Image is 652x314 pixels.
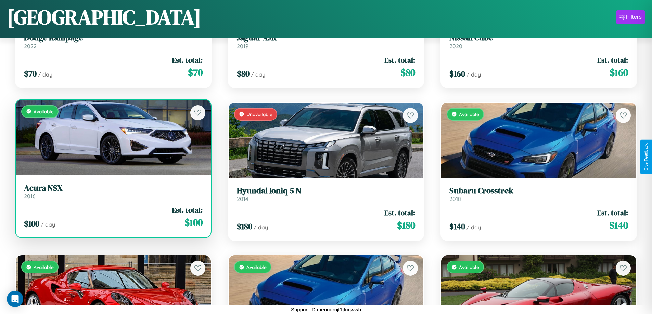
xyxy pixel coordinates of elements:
[237,43,248,50] span: 2019
[7,291,23,307] div: Open Intercom Messenger
[449,186,628,203] a: Subaru Crosstrek2018
[24,43,37,50] span: 2022
[24,183,203,200] a: Acura NSX2016
[172,55,203,65] span: Est. total:
[24,183,203,193] h3: Acura NSX
[449,195,461,202] span: 2018
[597,55,628,65] span: Est. total:
[449,33,628,50] a: Nissan Cube2020
[24,33,203,50] a: Dodge Rampage2022
[24,33,203,43] h3: Dodge Rampage
[644,143,649,171] div: Give Feedback
[237,221,252,232] span: $ 180
[24,68,37,79] span: $ 70
[24,193,36,200] span: 2016
[449,186,628,196] h3: Subaru Crosstrek
[609,218,628,232] span: $ 140
[449,221,465,232] span: $ 140
[38,71,52,78] span: / day
[459,111,479,117] span: Available
[400,66,415,79] span: $ 80
[41,221,55,228] span: / day
[34,264,54,270] span: Available
[24,218,39,229] span: $ 100
[254,224,268,231] span: / day
[7,3,201,31] h1: [GEOGRAPHIC_DATA]
[291,305,361,314] p: Support ID: menriqrujt1jfuqwwb
[237,33,416,50] a: Jaguar XJR2019
[449,33,628,43] h3: Nissan Cube
[246,264,267,270] span: Available
[626,14,642,21] div: Filters
[616,10,645,24] button: Filters
[237,186,416,203] a: Hyundai Ioniq 5 N2014
[237,186,416,196] h3: Hyundai Ioniq 5 N
[449,43,462,50] span: 2020
[397,218,415,232] span: $ 180
[172,205,203,215] span: Est. total:
[459,264,479,270] span: Available
[466,71,481,78] span: / day
[610,66,628,79] span: $ 160
[34,109,54,114] span: Available
[384,55,415,65] span: Est. total:
[237,33,416,43] h3: Jaguar XJR
[188,66,203,79] span: $ 70
[246,111,272,117] span: Unavailable
[466,224,481,231] span: / day
[237,195,248,202] span: 2014
[237,68,250,79] span: $ 80
[384,208,415,218] span: Est. total:
[449,68,465,79] span: $ 160
[597,208,628,218] span: Est. total:
[184,216,203,229] span: $ 100
[251,71,265,78] span: / day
